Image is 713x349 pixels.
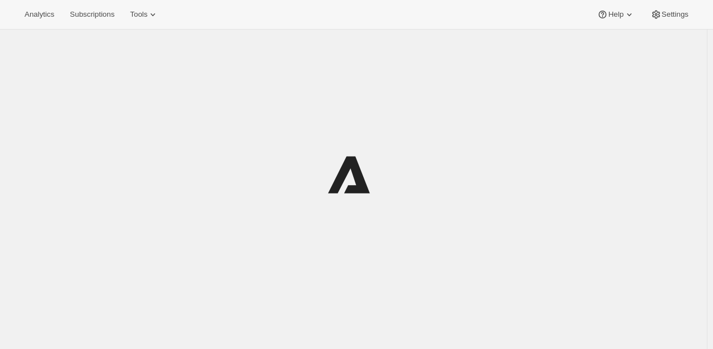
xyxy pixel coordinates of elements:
button: Subscriptions [63,7,121,22]
span: Analytics [25,10,54,19]
span: Settings [662,10,688,19]
button: Settings [644,7,695,22]
span: Tools [130,10,147,19]
span: Subscriptions [70,10,114,19]
button: Help [590,7,641,22]
button: Analytics [18,7,61,22]
span: Help [608,10,623,19]
button: Tools [123,7,165,22]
